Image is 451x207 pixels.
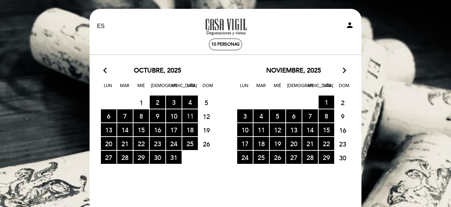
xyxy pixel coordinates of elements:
i: person [346,21,354,29]
span: 9 [150,109,165,122]
span: Mié [270,82,285,95]
span: Lun [101,82,115,95]
span: 22 [133,137,149,150]
span: 27 [286,151,302,164]
span: Vie [167,82,182,95]
span: 25 [253,151,269,164]
span: 25 [182,137,198,150]
span: 13 [101,123,116,136]
span: 3 [237,109,253,122]
span: 13 [286,123,302,136]
span: 2 [150,96,165,109]
span: 22 [319,137,334,150]
span: 10 personas [211,42,240,47]
span: 30 [150,151,165,164]
span: 16 [150,123,165,136]
span: 24 [166,137,182,150]
span: 27 [101,151,116,164]
span: 9 [335,110,350,123]
span: 19 [199,123,214,137]
span: 29 [133,151,149,164]
span: 8 [319,109,334,122]
span: 11 [182,109,198,122]
span: 24 [237,151,253,164]
span: 23 [150,137,165,150]
span: 3 [166,96,182,109]
span: Mar [118,82,132,95]
i: arrow_forward_ios [341,66,348,75]
span: 4 [253,109,269,122]
i: arrow_back_ios [103,66,110,75]
span: 5 [270,109,285,122]
span: 15 [133,123,149,136]
span: 17 [166,123,182,136]
span: 18 [182,123,198,136]
span: noviembre, 2025 [266,66,321,75]
span: 10 [237,123,253,136]
span: Mié [134,82,148,95]
span: 20 [101,137,116,150]
span: 6 [101,109,116,122]
span: 18 [253,137,269,150]
span: 12 [199,110,214,123]
span: 21 [117,137,133,150]
span: 15 [319,123,334,136]
span: 1 [319,96,334,109]
span: Lun [237,82,251,95]
span: [DEMOGRAPHIC_DATA] [151,82,165,95]
span: 30 [335,151,350,164]
span: 12 [270,123,285,136]
span: 4 [182,96,198,109]
span: 26 [270,151,285,164]
span: [DEMOGRAPHIC_DATA] [287,82,301,95]
span: 10 [166,109,182,122]
span: Sáb [184,82,198,95]
span: octubre, 2025 [134,66,181,75]
span: 14 [117,123,133,136]
span: 11 [253,123,269,136]
button: person [346,21,354,32]
span: 26 [199,137,214,150]
span: Sáb [320,82,335,95]
span: 1 [133,96,149,109]
span: 21 [302,137,318,150]
span: 7 [117,109,133,122]
span: Mar [254,82,268,95]
span: 28 [302,151,318,164]
span: 31 [166,151,182,164]
a: A la tarde en Casa Vigil [181,17,270,36]
span: 17 [237,137,253,150]
span: 19 [270,137,285,150]
span: Dom [201,82,215,95]
span: 16 [335,123,350,137]
span: 29 [319,151,334,164]
span: 2 [335,96,350,109]
span: 5 [199,96,214,109]
span: 23 [335,137,350,150]
span: 20 [286,137,302,150]
span: Vie [304,82,318,95]
span: 28 [117,151,133,164]
span: 8 [133,109,149,122]
span: 7 [302,109,318,122]
span: 6 [286,109,302,122]
span: 14 [302,123,318,136]
span: Dom [337,82,351,95]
